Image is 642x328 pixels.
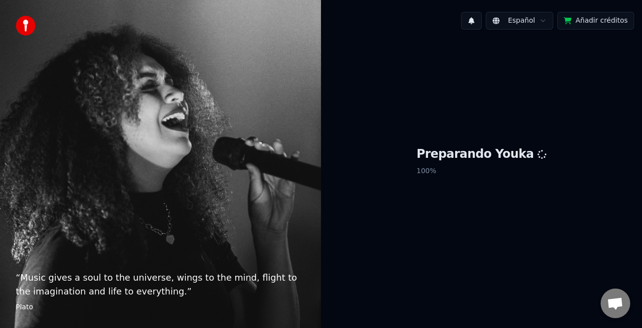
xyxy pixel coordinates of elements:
a: Chat abierto [601,289,630,318]
footer: Plato [16,302,305,312]
h1: Preparando Youka [417,146,547,162]
img: youka [16,16,36,36]
button: Añadir créditos [557,12,634,30]
p: 100 % [417,162,547,180]
p: “ Music gives a soul to the universe, wings to the mind, flight to the imagination and life to ev... [16,271,305,298]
